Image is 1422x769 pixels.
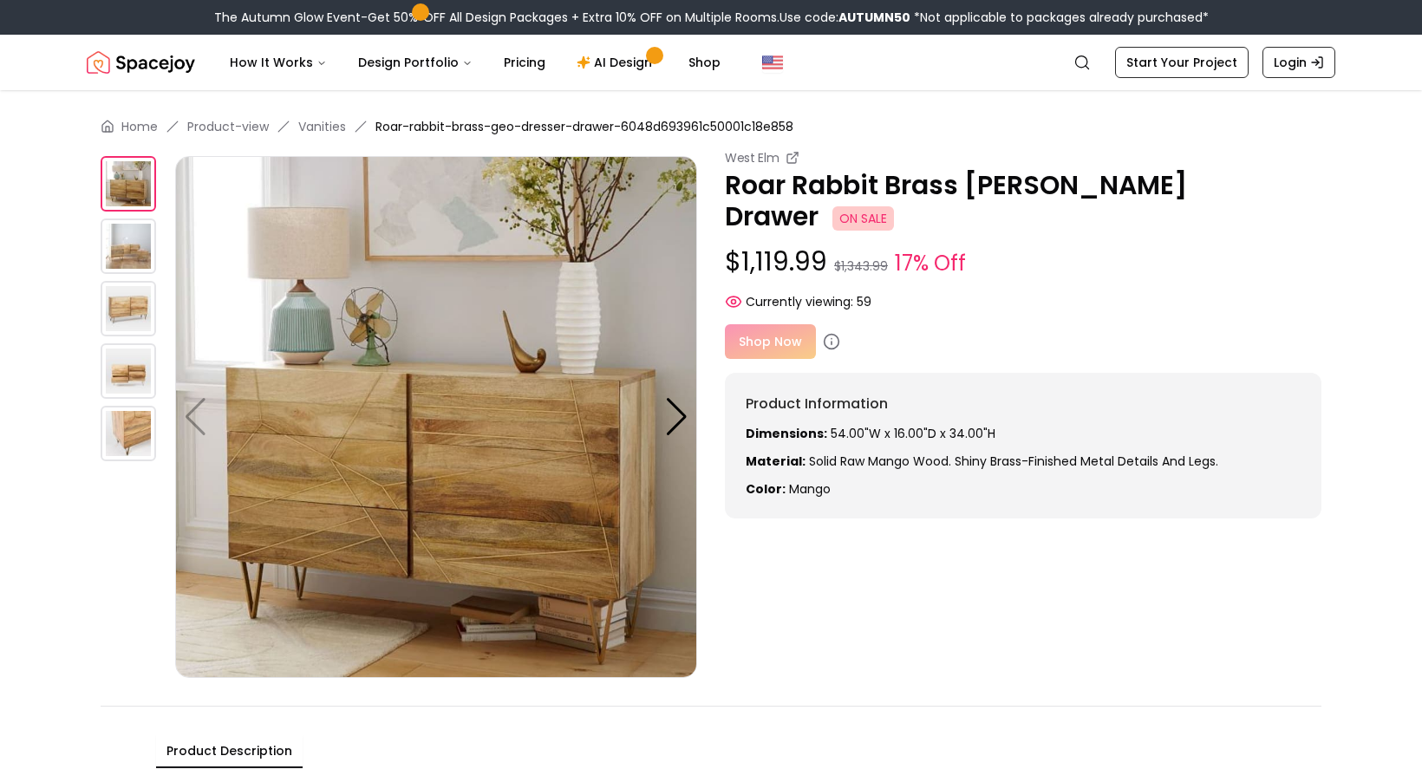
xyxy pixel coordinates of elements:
[857,293,871,310] span: 59
[216,45,734,80] nav: Main
[789,480,831,498] span: mango
[375,118,793,135] span: Roar-rabbit-brass-geo-dresser-drawer-6048d693961c50001c18e858
[832,206,894,231] span: ON SALE
[87,45,195,80] img: Spacejoy Logo
[490,45,559,80] a: Pricing
[214,9,1209,26] div: The Autumn Glow Event-Get 50% OFF All Design Packages + Extra 10% OFF on Multiple Rooms.
[87,35,1335,90] nav: Global
[1115,47,1249,78] a: Start Your Project
[216,45,341,80] button: How It Works
[101,406,156,461] img: https://storage.googleapis.com/spacejoy-main/assets/6048d693961c50001c18e858/product_4_fiapedk10pci
[725,170,1321,232] p: Roar Rabbit Brass [PERSON_NAME] Drawer
[344,45,486,80] button: Design Portfolio
[746,293,853,310] span: Currently viewing:
[725,246,1321,279] p: $1,119.99
[101,343,156,399] img: https://storage.googleapis.com/spacejoy-main/assets/6048d693961c50001c18e858/product_3_9l663bo6f6jb
[746,453,806,470] strong: Material:
[675,45,734,80] a: Shop
[779,9,910,26] span: Use code:
[101,281,156,336] img: https://storage.googleapis.com/spacejoy-main/assets/6048d693961c50001c18e858/product_2_67e26lfk9p7
[101,156,156,212] img: https://storage.googleapis.com/spacejoy-main/assets/6048d693961c50001c18e858/product_0_45723f02bmfd
[762,52,783,73] img: United States
[121,118,158,135] a: Home
[298,118,346,135] a: Vanities
[809,453,1218,470] span: Solid raw mango wood. Shiny Brass-finished metal details and legs.
[746,480,786,498] strong: Color:
[746,425,827,442] strong: Dimensions:
[101,218,156,274] img: https://storage.googleapis.com/spacejoy-main/assets/6048d693961c50001c18e858/product_1_91ilg2a65lbc
[746,394,1301,414] h6: Product Information
[87,45,195,80] a: Spacejoy
[156,735,303,768] button: Product Description
[834,257,888,275] small: $1,343.99
[746,425,1301,442] p: 54.00"W x 16.00"D x 34.00"H
[895,248,966,279] small: 17% Off
[1262,47,1335,78] a: Login
[838,9,910,26] b: AUTUMN50
[563,45,671,80] a: AI Design
[187,118,269,135] a: Product-view
[725,149,779,166] small: West Elm
[101,118,1321,135] nav: breadcrumb
[910,9,1209,26] span: *Not applicable to packages already purchased*
[175,156,697,678] img: https://storage.googleapis.com/spacejoy-main/assets/6048d693961c50001c18e858/product_0_45723f02bmfd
